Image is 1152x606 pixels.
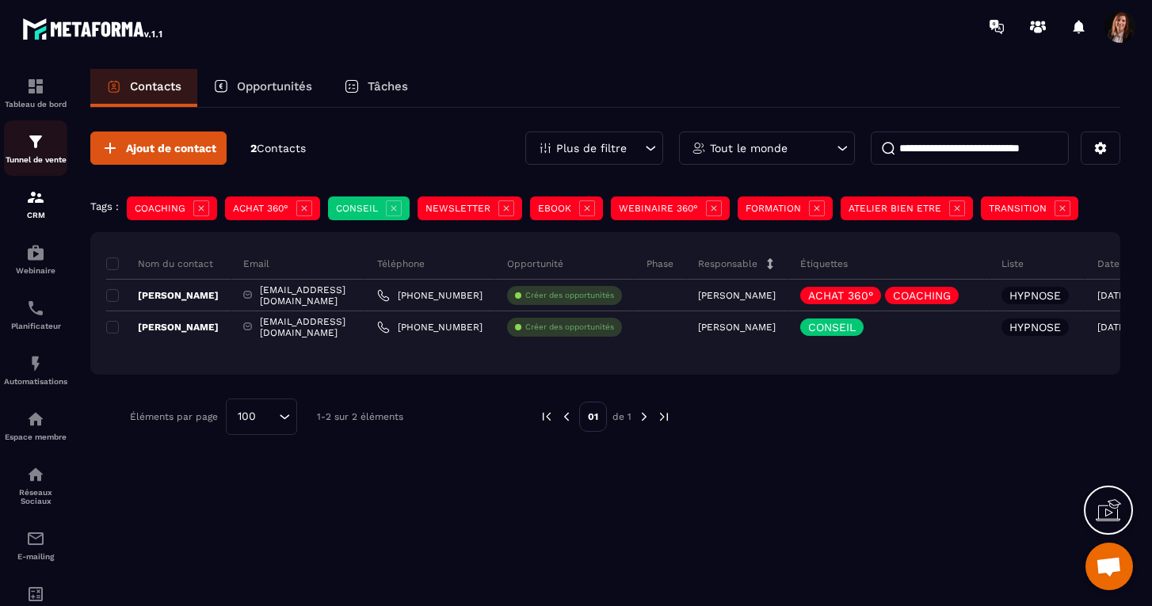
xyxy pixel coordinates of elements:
p: [PERSON_NAME] [106,289,219,302]
p: Tout le monde [710,143,788,154]
p: Téléphone [377,257,425,270]
p: Email [243,257,269,270]
p: [PERSON_NAME] [698,322,776,333]
img: prev [540,410,554,424]
p: NEWSLETTER [425,203,490,214]
a: emailemailE-mailing [4,517,67,573]
a: formationformationCRM [4,176,67,231]
p: 01 [579,402,607,432]
p: ACHAT 360° [233,203,288,214]
p: Tableau de bord [4,100,67,109]
p: Tunnel de vente [4,155,67,164]
img: next [637,410,651,424]
span: 100 [232,408,261,425]
p: HYPNOSE [1009,290,1061,301]
span: Contacts [257,142,306,154]
img: logo [22,14,165,43]
p: Tags : [90,200,119,212]
p: Nom du contact [106,257,213,270]
p: Plus de filtre [556,143,627,154]
p: Responsable [698,257,757,270]
img: next [657,410,671,424]
p: ATELIER BIEN ETRE [849,203,941,214]
a: formationformationTunnel de vente [4,120,67,176]
span: Ajout de contact [126,140,216,156]
p: CONSEIL [808,322,856,333]
div: Search for option [226,398,297,435]
img: email [26,529,45,548]
p: Planificateur [4,322,67,330]
p: FORMATION [746,203,801,214]
p: CONSEIL [336,203,378,214]
p: TRANSITION [989,203,1047,214]
p: [PERSON_NAME] [106,321,219,333]
a: social-networksocial-networkRéseaux Sociaux [4,453,67,517]
input: Search for option [261,408,275,425]
img: automations [26,410,45,429]
img: formation [26,188,45,207]
img: accountant [26,585,45,604]
p: Opportunités [237,79,312,93]
p: COACHING [135,203,185,214]
a: formationformationTableau de bord [4,65,67,120]
p: EBOOK [538,203,571,214]
a: Contacts [90,69,197,107]
a: automationsautomationsEspace membre [4,398,67,453]
p: CRM [4,211,67,219]
img: prev [559,410,574,424]
p: Créer des opportunités [525,322,614,333]
p: Phase [647,257,673,270]
p: COACHING [893,290,951,301]
p: Contacts [130,79,181,93]
img: automations [26,243,45,262]
a: Tâches [328,69,424,107]
p: de 1 [612,410,631,423]
p: Liste [1001,257,1024,270]
p: [PERSON_NAME] [698,290,776,301]
p: Réseaux Sociaux [4,488,67,505]
p: 2 [250,141,306,156]
a: [PHONE_NUMBER] [377,289,483,302]
p: Étiquettes [800,257,848,270]
p: E-mailing [4,552,67,561]
img: formation [26,77,45,96]
a: automationsautomationsWebinaire [4,231,67,287]
button: Ajout de contact [90,131,227,165]
img: formation [26,132,45,151]
a: [PHONE_NUMBER] [377,321,483,333]
p: Tâches [368,79,408,93]
img: automations [26,354,45,373]
p: Opportunité [507,257,563,270]
p: 1-2 sur 2 éléments [317,411,403,422]
a: automationsautomationsAutomatisations [4,342,67,398]
p: ACHAT 360° [808,290,873,301]
img: scheduler [26,299,45,318]
p: Automatisations [4,377,67,386]
p: Webinaire [4,266,67,275]
a: Ouvrir le chat [1085,543,1133,590]
p: HYPNOSE [1009,322,1061,333]
p: Créer des opportunités [525,290,614,301]
p: Espace membre [4,433,67,441]
img: social-network [26,465,45,484]
p: WEBINAIRE 360° [619,203,698,214]
a: Opportunités [197,69,328,107]
a: schedulerschedulerPlanificateur [4,287,67,342]
p: Éléments par page [130,411,218,422]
